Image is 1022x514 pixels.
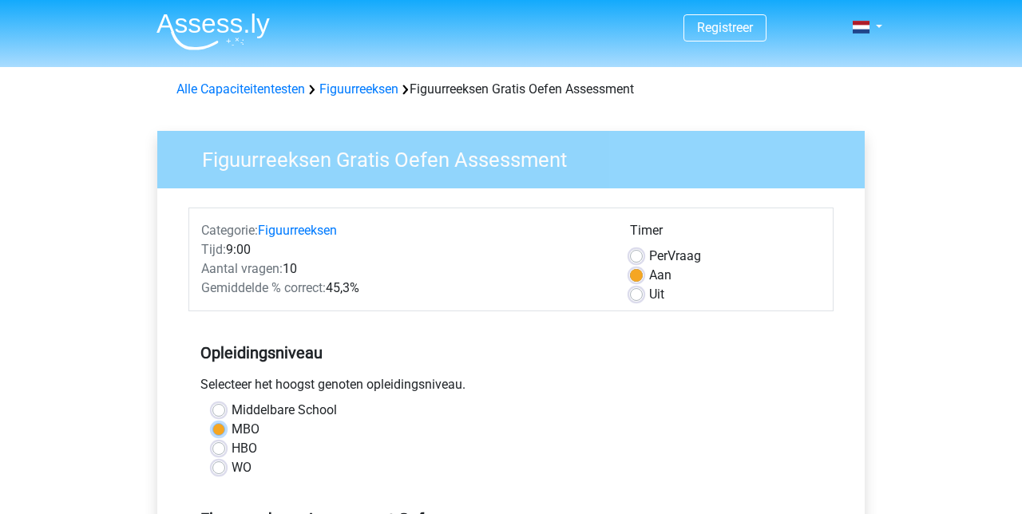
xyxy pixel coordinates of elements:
a: Alle Capaciteitentesten [176,81,305,97]
h5: Opleidingsniveau [200,337,822,369]
div: Selecteer het hoogst genoten opleidingsniveau. [188,375,834,401]
span: Aantal vragen: [201,261,283,276]
a: Figuurreeksen [319,81,398,97]
label: Aan [649,266,671,285]
label: Uit [649,285,664,304]
span: Gemiddelde % correct: [201,280,326,295]
a: Figuurreeksen [258,223,337,238]
label: WO [232,458,252,477]
label: Vraag [649,247,701,266]
div: 10 [189,259,618,279]
div: Timer [630,221,821,247]
label: Middelbare School [232,401,337,420]
label: HBO [232,439,257,458]
a: Registreer [697,20,753,35]
span: Per [649,248,667,263]
label: MBO [232,420,259,439]
span: Categorie: [201,223,258,238]
img: Assessly [156,13,270,50]
span: Tijd: [201,242,226,257]
div: Figuurreeksen Gratis Oefen Assessment [170,80,852,99]
h3: Figuurreeksen Gratis Oefen Assessment [183,141,853,172]
div: 9:00 [189,240,618,259]
div: 45,3% [189,279,618,298]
